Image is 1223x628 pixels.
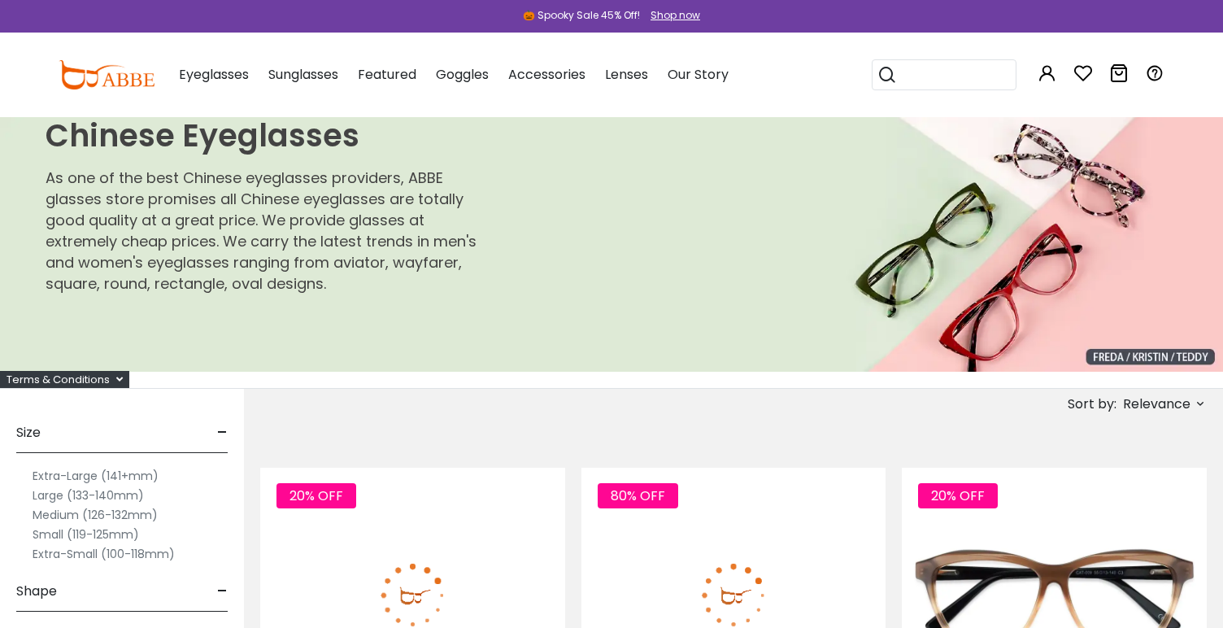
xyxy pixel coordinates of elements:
[33,525,139,544] label: Small (119-125mm)
[436,65,489,84] span: Goggles
[16,572,57,611] span: Shape
[508,65,585,84] span: Accessories
[651,8,700,23] div: Shop now
[217,572,228,611] span: -
[358,65,416,84] span: Featured
[16,413,41,452] span: Size
[918,483,998,508] span: 20% OFF
[59,60,155,89] img: abbeglasses.com
[33,466,159,486] label: Extra-Large (141+mm)
[605,65,648,84] span: Lenses
[598,483,678,508] span: 80% OFF
[46,168,483,294] p: As one of the best Chinese eyeglasses providers, ABBE glasses store promises all Chinese eyeglass...
[1068,395,1116,413] span: Sort by:
[668,65,729,84] span: Our Story
[276,483,356,508] span: 20% OFF
[523,8,640,23] div: 🎃 Spooky Sale 45% Off!
[33,505,158,525] label: Medium (126-132mm)
[642,8,700,22] a: Shop now
[179,65,249,84] span: Eyeglasses
[217,413,228,452] span: -
[33,486,144,505] label: Large (133-140mm)
[1123,390,1190,419] span: Relevance
[268,65,338,84] span: Sunglasses
[33,544,175,564] label: Extra-Small (100-118mm)
[46,117,483,155] h1: Chinese Eyeglasses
